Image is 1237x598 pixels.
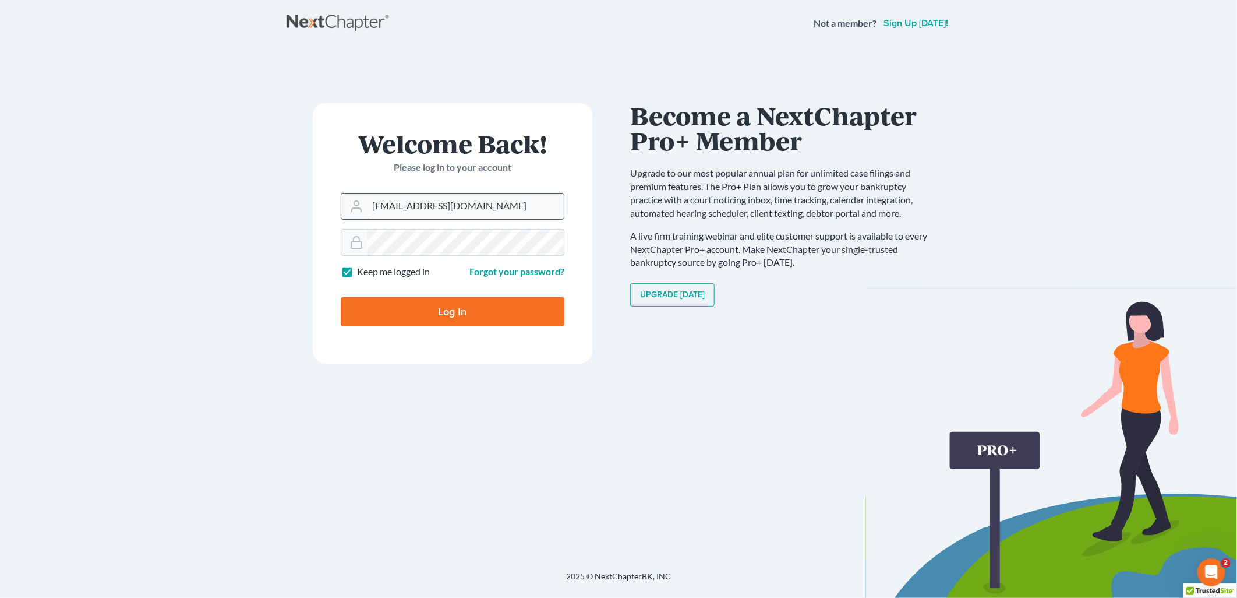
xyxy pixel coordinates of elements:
a: Sign up [DATE]! [881,19,950,28]
h1: Welcome Back! [341,131,564,156]
p: A live firm training webinar and elite customer support is available to every NextChapter Pro+ ac... [630,230,939,270]
p: Upgrade to our most popular annual plan for unlimited case filings and premium features. The Pro+... [630,167,939,220]
p: Please log in to your account [341,161,564,174]
span: 2 [1221,558,1231,568]
iframe: Intercom live chat [1197,558,1225,586]
h1: Become a NextChapter Pro+ Member [630,103,939,153]
a: Forgot your password? [469,266,564,277]
input: Log In [341,297,564,326]
strong: Not a member? [814,17,876,30]
div: 2025 © NextChapterBK, INC [287,571,950,592]
label: Keep me logged in [357,265,430,279]
input: Email Address [367,194,564,219]
a: Upgrade [DATE] [630,283,715,307]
